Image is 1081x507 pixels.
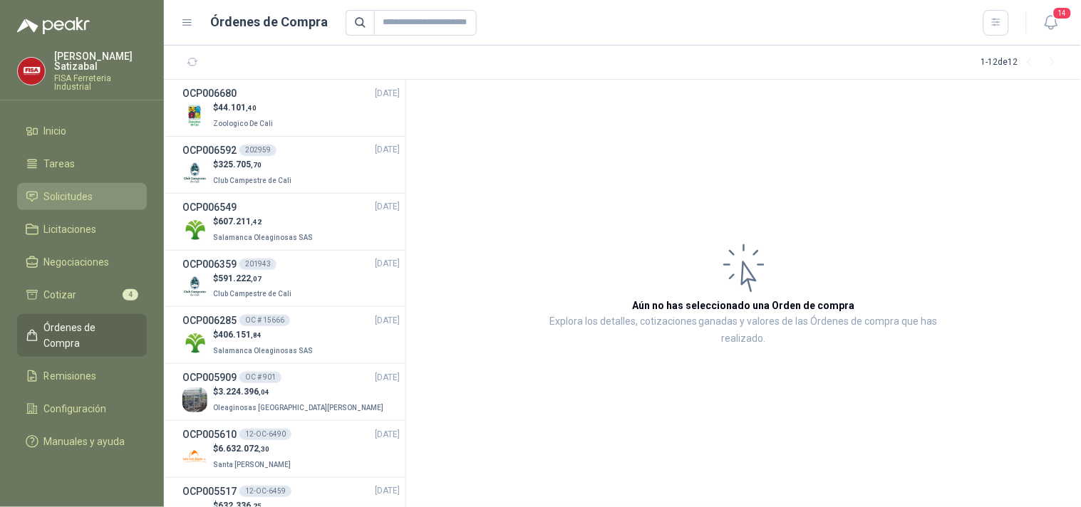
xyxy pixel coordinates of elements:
h1: Órdenes de Compra [211,12,329,32]
a: Negociaciones [17,249,147,276]
span: Remisiones [44,368,97,384]
p: $ [213,158,294,172]
a: Inicio [17,117,147,145]
span: Manuales y ayuda [44,434,125,449]
span: [DATE] [375,143,400,157]
p: $ [213,101,276,115]
p: $ [213,442,294,456]
span: Negociaciones [44,254,110,270]
span: 44.101 [218,103,257,113]
a: OCP006359201943[DATE] Company Logo$591.222,07Club Campestre de Cali [182,256,400,301]
span: ,42 [251,218,262,226]
h3: OCP006592 [182,142,237,158]
p: $ [213,272,294,286]
span: ,30 [259,445,269,453]
h3: OCP006549 [182,199,237,215]
button: 14 [1038,10,1064,36]
span: Configuración [44,401,107,417]
div: OC # 15666 [239,315,290,326]
img: Company Logo [182,160,207,185]
span: ,07 [251,275,262,283]
div: 1 - 12 de 12 [981,51,1064,74]
h3: OCP005909 [182,370,237,385]
a: Solicitudes [17,183,147,210]
p: $ [213,328,316,342]
p: $ [213,215,316,229]
a: OCP006549[DATE] Company Logo$607.211,42Salamanca Oleaginosas SAS [182,199,400,244]
span: Inicio [44,123,67,139]
img: Company Logo [182,273,207,298]
p: Explora los detalles, cotizaciones ganadas y valores de las Órdenes de compra que has realizado. [549,313,938,347]
span: [DATE] [375,428,400,441]
span: [DATE] [375,257,400,271]
span: [DATE] [375,200,400,214]
span: 607.211 [218,216,262,226]
span: Tareas [44,156,76,172]
span: Zoologico De Cali [213,120,273,127]
img: Company Logo [182,444,207,469]
div: 12-OC-6490 [239,429,291,440]
span: Salamanca Oleaginosas SAS [213,234,313,241]
span: ,84 [251,331,262,339]
h3: OCP006285 [182,313,237,328]
span: 591.222 [218,273,262,283]
a: Manuales y ayuda [17,428,147,455]
a: Configuración [17,395,147,422]
span: Oleaginosas [GEOGRAPHIC_DATA][PERSON_NAME] [213,404,383,412]
div: 201943 [239,258,276,270]
p: FISA Ferreteria Industrial [54,74,147,91]
span: Cotizar [44,287,77,303]
img: Company Logo [18,58,45,85]
img: Company Logo [182,217,207,242]
a: OCP00561012-OC-6490[DATE] Company Logo$6.632.072,30Santa [PERSON_NAME] [182,427,400,471]
a: OCP006285OC # 15666[DATE] Company Logo$406.151,84Salamanca Oleaginosas SAS [182,313,400,357]
div: OC # 901 [239,372,281,383]
h3: OCP005610 [182,427,237,442]
a: Remisiones [17,362,147,390]
span: Club Campestre de Cali [213,177,291,184]
a: Licitaciones [17,216,147,243]
span: [DATE] [375,87,400,100]
p: [PERSON_NAME] Satizabal [54,51,147,71]
h3: OCP006359 [182,256,237,272]
h3: OCP006680 [182,85,237,101]
span: 4 [123,289,138,300]
span: ,70 [251,161,262,169]
a: OCP005909OC # 901[DATE] Company Logo$3.224.396,04Oleaginosas [GEOGRAPHIC_DATA][PERSON_NAME] [182,370,400,414]
span: Licitaciones [44,221,97,237]
span: Solicitudes [44,189,93,204]
img: Company Logo [182,330,207,355]
div: 12-OC-6459 [239,486,291,497]
h3: OCP005517 [182,484,237,499]
span: [DATE] [375,484,400,498]
a: Cotizar4 [17,281,147,308]
span: ,04 [259,388,269,396]
span: 406.151 [218,330,262,340]
a: OCP006592202959[DATE] Company Logo$325.705,70Club Campestre de Cali [182,142,400,187]
h3: Aún no has seleccionado una Orden de compra [633,298,855,313]
img: Company Logo [182,103,207,128]
span: Salamanca Oleaginosas SAS [213,347,313,355]
img: Company Logo [182,387,207,412]
span: 6.632.072 [218,444,269,454]
span: [DATE] [375,371,400,385]
span: Santa [PERSON_NAME] [213,461,291,469]
span: 325.705 [218,160,262,169]
img: Logo peakr [17,17,90,34]
span: 3.224.396 [218,387,269,397]
span: ,40 [246,104,257,112]
span: Órdenes de Compra [44,320,133,351]
span: 14 [1052,6,1072,20]
span: Club Campestre de Cali [213,290,291,298]
a: OCP006680[DATE] Company Logo$44.101,40Zoologico De Cali [182,85,400,130]
a: Órdenes de Compra [17,314,147,357]
a: Tareas [17,150,147,177]
span: [DATE] [375,314,400,328]
p: $ [213,385,386,399]
div: 202959 [239,145,276,156]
